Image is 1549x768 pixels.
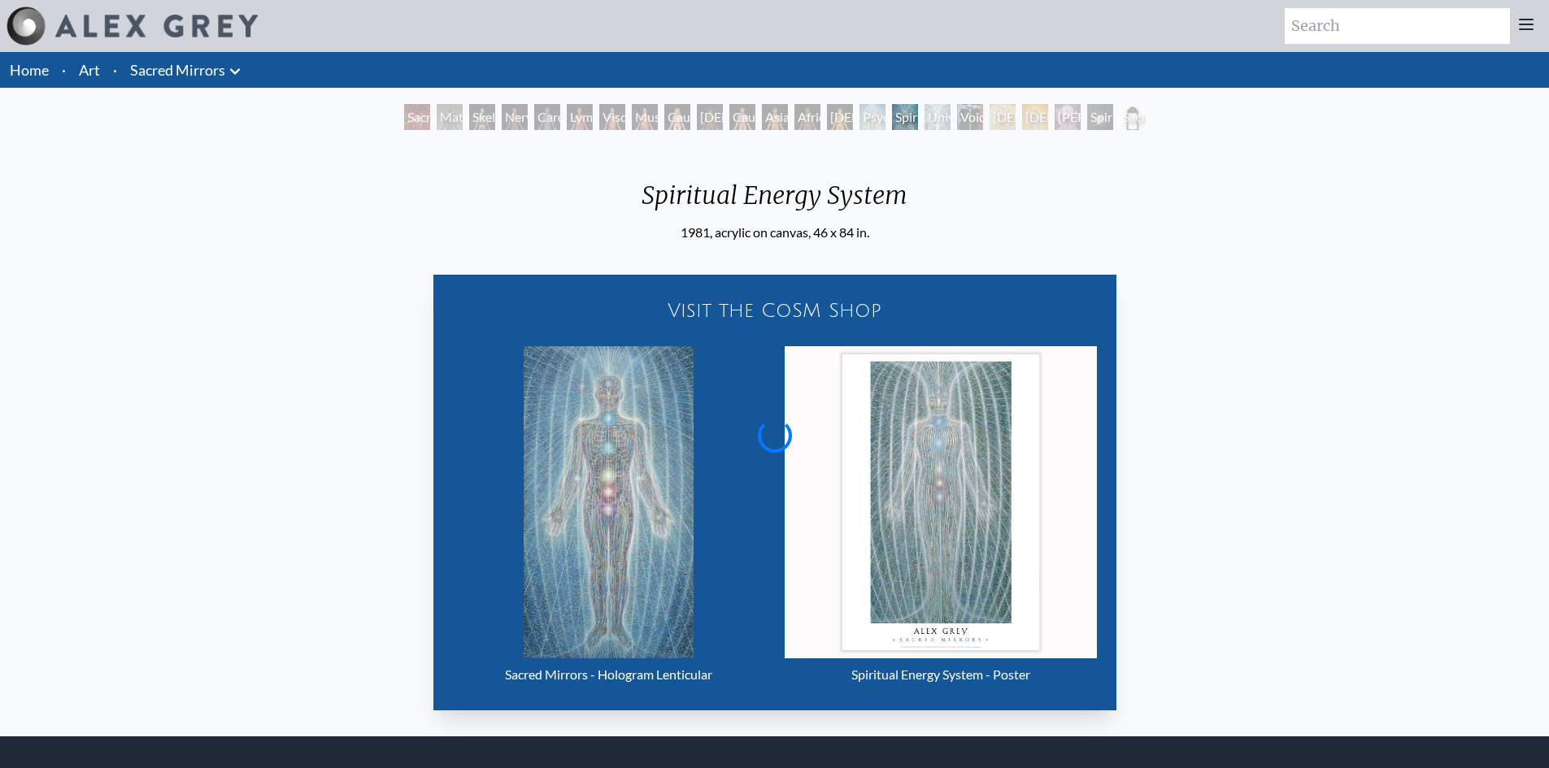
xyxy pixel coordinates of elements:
div: Spiritual Energy System [892,104,918,130]
div: Psychic Energy System [859,104,885,130]
img: Spiritual Energy System - Poster [785,346,1097,658]
div: Sacred Mirrors - Hologram Lenticular [453,658,765,691]
a: Sacred Mirrors - Hologram Lenticular [453,346,765,691]
div: [PERSON_NAME] [1055,104,1081,130]
div: Void Clear Light [957,104,983,130]
div: Lymphatic System [567,104,593,130]
div: Spiritual World [1087,104,1113,130]
img: Sacred Mirrors - Hologram Lenticular [524,346,694,658]
div: Material World [437,104,463,130]
div: Sacred Mirrors Frame [1120,104,1146,130]
a: Spiritual Energy System - Poster [785,346,1097,691]
div: [DEMOGRAPHIC_DATA] [1022,104,1048,130]
div: Asian Man [762,104,788,130]
div: Skeletal System [469,104,495,130]
div: Caucasian Woman [664,104,690,130]
div: Universal Mind Lattice [925,104,951,130]
a: Visit the CoSM Shop [443,284,1107,336]
div: Sacred Mirrors Room, [GEOGRAPHIC_DATA] [404,104,430,130]
div: Muscle System [632,104,658,130]
div: Caucasian Man [729,104,755,130]
div: Spiritual Energy System - Poster [785,658,1097,691]
a: Home [10,61,49,79]
a: Sacred Mirrors [130,59,225,81]
div: Nervous System [502,104,528,130]
div: [DEMOGRAPHIC_DATA] Woman [697,104,723,130]
div: African Man [794,104,820,130]
div: [DEMOGRAPHIC_DATA] [990,104,1016,130]
div: 1981, acrylic on canvas, 46 x 84 in. [629,223,920,242]
li: · [107,52,124,88]
li: · [55,52,72,88]
div: Spiritual Energy System [629,180,920,223]
div: [DEMOGRAPHIC_DATA] Woman [827,104,853,130]
input: Search [1285,8,1510,44]
a: Art [79,59,100,81]
div: Cardiovascular System [534,104,560,130]
div: Viscera [599,104,625,130]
